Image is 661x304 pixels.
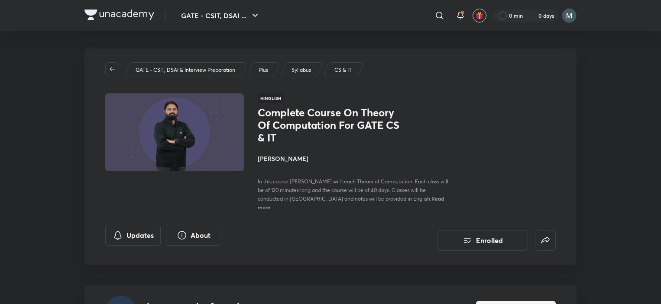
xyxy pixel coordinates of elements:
img: Thumbnail [104,93,245,172]
img: streak [528,11,537,20]
p: Plus [259,66,268,74]
h4: [PERSON_NAME] [258,154,452,163]
button: false [535,230,556,251]
a: Syllabus [290,66,313,74]
img: Manish Sharma [562,8,577,23]
img: Company Logo [84,10,154,20]
button: GATE - CSIT, DSAI ... [176,7,266,24]
img: avatar [476,12,483,19]
a: CS & IT [333,66,353,74]
span: Hinglish [258,93,284,103]
button: Enrolled [437,230,528,251]
button: Updates [105,225,161,246]
p: Syllabus [292,66,311,74]
p: GATE - CSIT, DSAI & Interview Preparation [136,66,235,74]
a: Company Logo [84,10,154,22]
button: avatar [473,9,486,22]
button: About [166,225,221,246]
p: CS & IT [334,66,352,74]
a: GATE - CSIT, DSAI & Interview Preparation [134,66,237,74]
span: In this course [PERSON_NAME] will teach Theory of Computation. Each class will be of 120 minutes ... [258,178,448,202]
h1: Complete Course On Theory Of Computation For GATE CS & IT [258,106,399,144]
a: Plus [257,66,270,74]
